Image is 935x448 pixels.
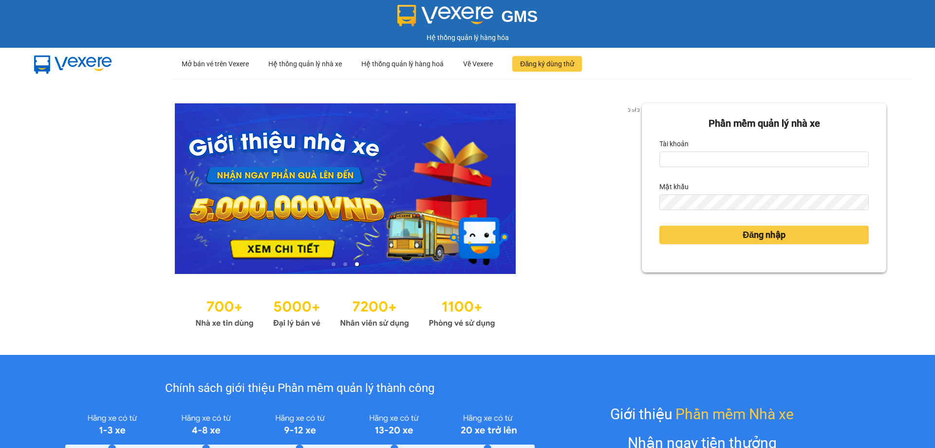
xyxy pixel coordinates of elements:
[520,58,574,69] span: Đăng ký dùng thử
[659,152,869,167] input: Tài khoản
[361,48,444,79] div: Hệ thống quản lý hàng hoá
[343,262,347,266] li: slide item 2
[625,103,642,116] p: 3 of 3
[628,103,642,274] button: next slide / item
[463,48,493,79] div: Về Vexere
[2,32,933,43] div: Hệ thống quản lý hàng hóa
[332,262,336,266] li: slide item 1
[659,136,689,152] label: Tài khoản
[659,195,869,210] input: Mật khẩu
[743,228,785,242] span: Đăng nhập
[659,179,689,195] label: Mật khẩu
[65,379,534,398] div: Chính sách giới thiệu Phần mềm quản lý thành công
[610,403,794,426] div: Giới thiệu
[24,48,122,80] img: mbUUG5Q.png
[659,116,869,131] div: Phần mềm quản lý nhà xe
[397,5,494,26] img: logo 2
[512,56,582,72] button: Đăng ký dùng thử
[501,7,538,25] span: GMS
[182,48,249,79] div: Mở bán vé trên Vexere
[268,48,342,79] div: Hệ thống quản lý nhà xe
[675,403,794,426] span: Phần mềm Nhà xe
[659,226,869,244] button: Đăng nhập
[195,293,495,331] img: Statistics.png
[397,15,538,22] a: GMS
[49,103,62,274] button: previous slide / item
[355,262,359,266] li: slide item 3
